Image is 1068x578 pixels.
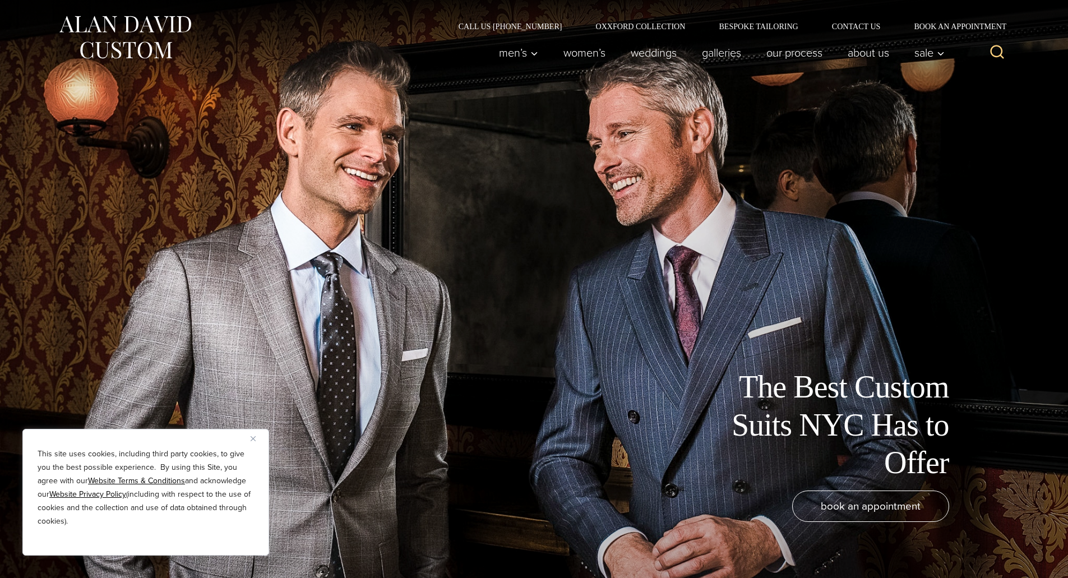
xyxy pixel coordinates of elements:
a: Galleries [689,41,753,64]
span: Men’s [499,47,538,58]
a: Book an Appointment [897,22,1010,30]
a: Website Privacy Policy [49,488,126,500]
a: Oxxford Collection [579,22,702,30]
p: This site uses cookies, including third party cookies, to give you the best possible experience. ... [38,447,254,528]
img: Alan David Custom [58,12,192,62]
span: book an appointment [821,498,921,514]
a: book an appointment [792,491,949,522]
nav: Primary Navigation [486,41,950,64]
span: Sale [914,47,945,58]
button: View Search Form [984,39,1011,66]
a: About Us [835,41,901,64]
a: Website Terms & Conditions [88,475,185,487]
h1: The Best Custom Suits NYC Has to Offer [697,368,949,482]
a: weddings [618,41,689,64]
a: Bespoke Tailoring [702,22,815,30]
button: Close [251,432,264,445]
a: Contact Us [815,22,898,30]
img: Close [251,436,256,441]
a: Our Process [753,41,835,64]
a: Call Us [PHONE_NUMBER] [442,22,579,30]
a: Women’s [551,41,618,64]
nav: Secondary Navigation [442,22,1011,30]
